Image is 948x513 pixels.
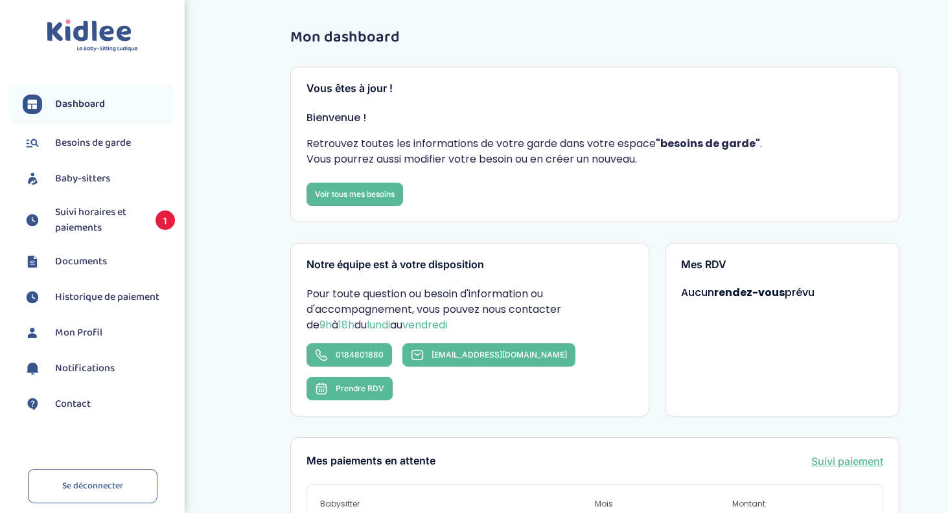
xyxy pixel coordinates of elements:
span: Documents [55,254,107,269]
a: Suivi horaires et paiements 1 [23,205,175,236]
span: Dashboard [55,97,105,112]
img: suivihoraire.svg [23,211,42,230]
a: Se déconnecter [28,469,157,503]
a: Baby-sitters [23,169,175,188]
span: 9h [319,317,332,332]
span: Contact [55,396,91,412]
span: Historique de paiement [55,290,159,305]
img: suivihoraire.svg [23,288,42,307]
p: Bienvenue ! [306,110,883,126]
h3: Mes RDV [681,259,883,271]
h3: Vous êtes à jour ! [306,83,883,95]
span: Suivi horaires et paiements [55,205,143,236]
img: babysitters.svg [23,169,42,188]
a: Voir tous mes besoins [306,183,403,206]
span: Besoins de garde [55,135,131,151]
h3: Mes paiements en attente [306,455,435,467]
span: Montant [732,498,870,510]
a: Notifications [23,359,175,378]
button: Prendre RDV [306,377,393,400]
span: [EMAIL_ADDRESS][DOMAIN_NAME] [432,350,567,359]
a: Documents [23,252,175,271]
span: vendredi [402,317,447,332]
img: profil.svg [23,323,42,343]
span: Mon Profil [55,325,102,341]
a: 0184801880 [306,343,392,367]
span: Aucun prévu [681,285,815,300]
a: Besoins de garde [23,133,175,153]
a: Mon Profil [23,323,175,343]
img: contact.svg [23,394,42,414]
img: documents.svg [23,252,42,271]
h1: Mon dashboard [290,29,899,46]
span: Notifications [55,361,115,376]
a: Contact [23,394,175,414]
span: Babysitter [320,498,595,510]
span: lundi [367,317,390,332]
a: Suivi paiement [811,453,883,469]
strong: "besoins de garde" [656,136,760,151]
span: 0184801880 [336,350,384,359]
span: Mois [595,498,732,510]
img: dashboard.svg [23,95,42,114]
a: Dashboard [23,95,175,114]
span: Baby-sitters [55,171,110,187]
img: notification.svg [23,359,42,378]
a: Historique de paiement [23,288,175,307]
span: Prendre RDV [336,383,384,393]
p: Pour toute question ou besoin d'information ou d'accompagnement, vous pouvez nous contacter de à ... [306,286,633,333]
img: besoin.svg [23,133,42,153]
a: [EMAIL_ADDRESS][DOMAIN_NAME] [402,343,575,367]
span: 1 [156,211,175,230]
p: Retrouvez toutes les informations de votre garde dans votre espace . Vous pourrez aussi modifier ... [306,136,883,167]
img: logo.svg [47,19,138,52]
span: 18h [338,317,354,332]
h3: Notre équipe est à votre disposition [306,259,633,271]
strong: rendez-vous [714,285,785,300]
